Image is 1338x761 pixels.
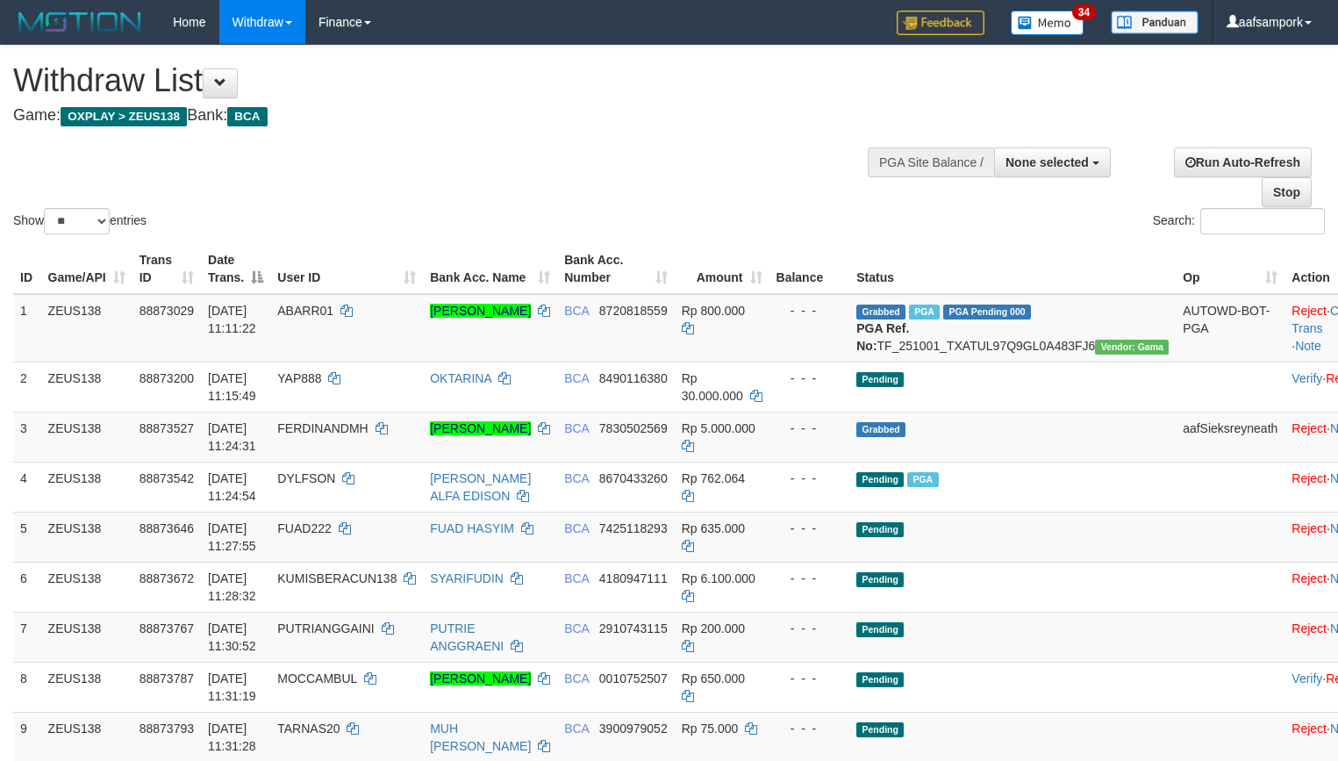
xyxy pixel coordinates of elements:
span: 34 [1072,4,1096,20]
span: Copy 8670433260 to clipboard [599,471,668,485]
span: [DATE] 11:15:49 [208,371,256,403]
td: 4 [13,462,41,512]
a: [PERSON_NAME] [430,671,531,686]
a: Stop [1262,177,1312,207]
span: Rp 800.000 [682,304,745,318]
th: Op: activate to sort column ascending [1176,244,1284,294]
div: - - - [776,370,843,387]
td: ZEUS138 [41,362,132,412]
div: - - - [776,570,843,587]
span: 88873767 [140,621,194,635]
span: PUTRIANGGAINI [277,621,374,635]
th: ID [13,244,41,294]
h1: Withdraw List [13,63,875,98]
a: Verify [1291,371,1322,385]
select: Showentries [44,208,110,234]
span: Pending [856,372,904,387]
span: 88873793 [140,722,194,736]
a: Reject [1291,521,1327,535]
span: BCA [564,621,589,635]
a: Run Auto-Refresh [1174,147,1312,177]
a: [PERSON_NAME] [430,421,531,435]
td: 1 [13,294,41,363]
h4: Game: Bank: [13,107,875,125]
span: Vendor URL: https://trx31.1velocity.biz [1095,340,1169,355]
span: BCA [564,722,589,736]
a: Reject [1291,471,1327,485]
img: panduan.png [1111,11,1198,34]
span: [DATE] 11:31:28 [208,722,256,753]
td: ZEUS138 [41,662,132,712]
span: Rp 30.000.000 [682,371,743,403]
a: Reject [1291,304,1327,318]
span: Marked by aafnoeunsreypich [909,305,940,319]
td: 2 [13,362,41,412]
td: ZEUS138 [41,462,132,512]
span: Pending [856,722,904,737]
td: TF_251001_TXATUL97Q9GL0A483FJ6 [849,294,1176,363]
span: BCA [564,571,589,585]
div: - - - [776,520,843,537]
span: [DATE] 11:24:54 [208,471,256,503]
span: Pending [856,672,904,687]
th: Status [849,244,1176,294]
a: FUAD HASYIM [430,521,514,535]
span: Copy 3900979052 to clipboard [599,722,668,736]
span: Rp 5.000.000 [682,421,755,435]
div: - - - [776,720,843,737]
span: Pending [856,572,904,587]
div: - - - [776,620,843,637]
img: MOTION_logo.png [13,9,147,35]
span: 88873200 [140,371,194,385]
a: Note [1295,339,1321,353]
span: [DATE] 11:11:22 [208,304,256,335]
td: ZEUS138 [41,512,132,562]
span: 88873672 [140,571,194,585]
th: Balance [769,244,850,294]
div: - - - [776,302,843,319]
div: - - - [776,470,843,487]
span: None selected [1005,155,1089,169]
span: Copy 8490116380 to clipboard [599,371,668,385]
span: OXPLAY > ZEUS138 [61,107,187,126]
td: 7 [13,612,41,662]
span: Grabbed [856,305,905,319]
img: Feedback.jpg [897,11,984,35]
a: MUH [PERSON_NAME] [430,722,531,753]
td: aafSieksreyneath [1176,412,1284,462]
span: Pending [856,472,904,487]
td: AUTOWD-BOT-PGA [1176,294,1284,363]
label: Show entries [13,208,147,234]
span: BCA [564,421,589,435]
span: PGA Pending [943,305,1031,319]
span: 88873542 [140,471,194,485]
td: ZEUS138 [41,412,132,462]
span: Pending [856,522,904,537]
span: FERDINANDMH [277,421,368,435]
input: Search: [1200,208,1325,234]
a: Reject [1291,621,1327,635]
td: ZEUS138 [41,562,132,612]
span: BCA [564,521,589,535]
span: Rp 75.000 [682,722,739,736]
span: 88873029 [140,304,194,318]
span: MOCCAMBUL [277,671,357,686]
span: BCA [227,107,267,126]
td: 3 [13,412,41,462]
span: [DATE] 11:27:55 [208,521,256,553]
a: Reject [1291,421,1327,435]
span: Rp 635.000 [682,521,745,535]
span: Copy 7425118293 to clipboard [599,521,668,535]
th: Game/API: activate to sort column ascending [41,244,132,294]
span: Marked by aafnoeunsreypich [907,472,938,487]
label: Search: [1153,208,1325,234]
a: PUTRIE ANGGRAENI [430,621,504,653]
a: Reject [1291,571,1327,585]
th: Trans ID: activate to sort column ascending [132,244,201,294]
a: Verify [1291,671,1322,686]
span: TARNAS20 [277,722,340,736]
th: Bank Acc. Name: activate to sort column ascending [423,244,557,294]
div: - - - [776,420,843,437]
span: 88873787 [140,671,194,686]
td: 5 [13,512,41,562]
